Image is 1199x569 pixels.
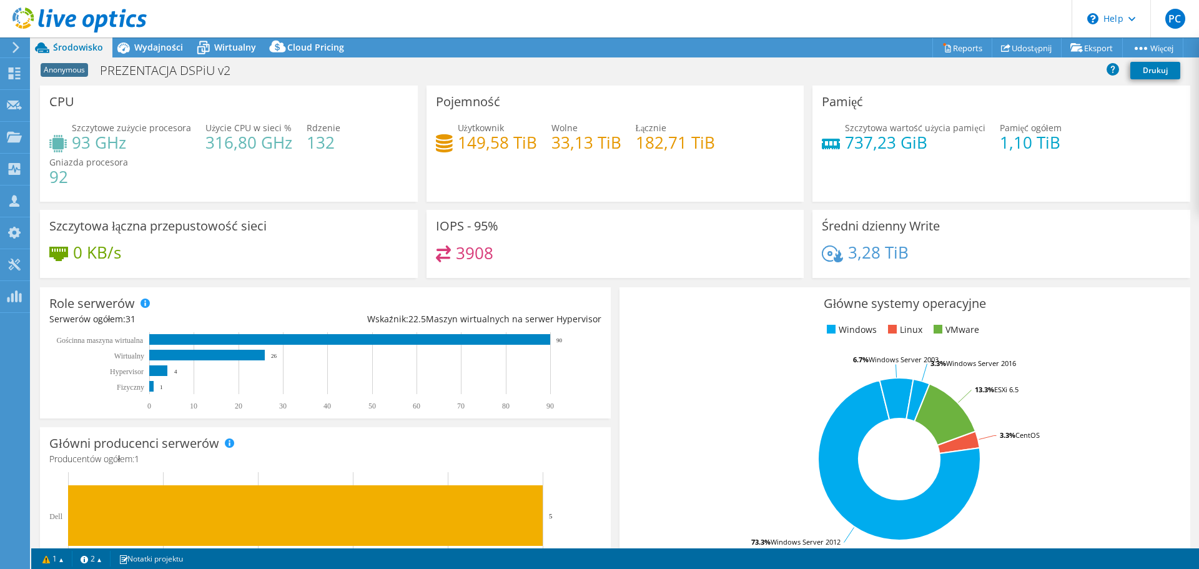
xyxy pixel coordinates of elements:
[287,41,344,53] span: Cloud Pricing
[551,122,578,134] span: Wolne
[408,313,426,325] span: 22.5
[1122,38,1183,57] a: Więcej
[1000,122,1062,134] span: Pamięć ogółem
[49,297,135,310] h3: Role serwerów
[636,136,715,149] h4: 182,71 TiB
[975,385,994,394] tspan: 13.3%
[457,402,465,410] text: 70
[94,64,250,77] h1: PREZENTACJA DSPiU v2
[822,95,863,109] h3: Pamięć
[551,136,621,149] h4: 33,13 TiB
[73,245,121,259] h4: 0 KB/s
[1000,136,1062,149] h4: 1,10 TiB
[205,122,292,134] span: Użycie CPU w sieci %
[190,402,197,410] text: 10
[1130,62,1180,79] a: Drukuj
[556,337,563,344] text: 90
[994,385,1019,394] tspan: ESXi 6.5
[413,402,420,410] text: 60
[53,41,103,53] span: Środowisko
[549,512,553,520] text: 5
[502,402,510,410] text: 80
[279,402,287,410] text: 30
[49,219,267,233] h3: Szczytowa łączna przepustowość sieci
[56,336,143,345] text: Gościnna maszyna wirtualna
[307,136,340,149] h4: 132
[1061,38,1123,57] a: Eksport
[147,402,151,410] text: 0
[110,551,192,567] a: Notatki projektu
[456,246,493,260] h4: 3908
[636,122,667,134] span: Łącznie
[160,384,163,390] text: 1
[49,312,325,326] div: Serwerów ogółem:
[992,38,1062,57] a: Udostępnij
[751,537,771,547] tspan: 73.3%
[771,537,841,547] tspan: Windows Server 2012
[49,156,128,168] span: Gniazda procesora
[458,122,504,134] span: Użytkownik
[848,245,909,259] h4: 3,28 TiB
[134,453,139,465] span: 1
[307,122,340,134] span: Rdzenie
[932,38,992,57] a: Reports
[845,136,985,149] h4: 737,23 GiB
[1015,430,1040,440] tspan: CentOS
[930,359,946,368] tspan: 3.3%
[49,437,219,450] h3: Główni producenci serwerów
[205,136,292,149] h4: 316,80 GHz
[368,402,376,410] text: 50
[49,95,74,109] h3: CPU
[134,41,183,53] span: Wydajności
[629,297,1181,310] h3: Główne systemy operacyjne
[458,136,537,149] h4: 149,58 TiB
[34,551,72,567] a: 1
[946,359,1016,368] tspan: Windows Server 2016
[822,219,940,233] h3: Średni dzienny Write
[49,452,601,466] h4: Producentów ogółem:
[436,95,500,109] h3: Pojemność
[49,170,128,184] h4: 92
[1087,13,1098,24] svg: \n
[117,383,144,392] text: Fizyczny
[325,312,601,326] div: Wskaźnik: Maszyn wirtualnych na serwer Hypervisor
[1000,430,1015,440] tspan: 3.3%
[72,122,191,134] span: Szczytowe zużycie procesora
[930,323,979,337] li: VMware
[824,323,877,337] li: Windows
[546,402,554,410] text: 90
[323,402,331,410] text: 40
[110,367,144,376] text: Hypervisor
[1165,9,1185,29] span: PC
[271,353,277,359] text: 26
[853,355,869,364] tspan: 6.7%
[114,352,144,360] text: Wirtualny
[869,355,939,364] tspan: Windows Server 2003
[436,219,498,233] h3: IOPS - 95%
[126,313,136,325] span: 31
[41,63,88,77] span: Anonymous
[49,512,62,521] text: Dell
[214,41,256,53] span: Wirtualny
[174,369,177,375] text: 4
[72,136,191,149] h4: 93 GHz
[235,402,242,410] text: 20
[72,551,111,567] a: 2
[845,122,985,134] span: Szczytowa wartość użycia pamięci
[885,323,922,337] li: Linux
